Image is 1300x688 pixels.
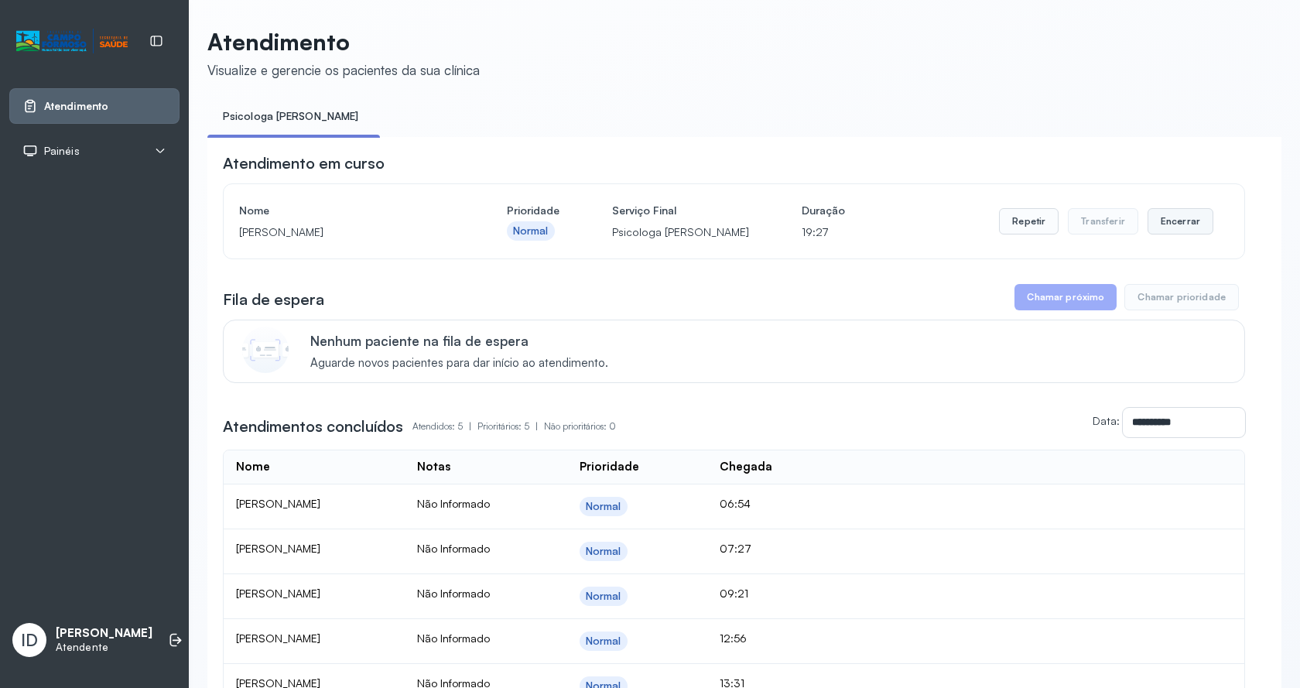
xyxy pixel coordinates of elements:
h3: Fila de espera [223,289,324,310]
a: Psicologa [PERSON_NAME] [207,104,374,129]
button: Transferir [1068,208,1138,234]
div: Normal [586,500,621,513]
img: Imagem de CalloutCard [242,327,289,373]
label: Data: [1093,414,1120,427]
span: [PERSON_NAME] [236,632,320,645]
h4: Nome [239,200,454,221]
div: Normal [586,590,621,603]
div: Visualize e gerencie os pacientes da sua clínica [207,62,480,78]
span: [PERSON_NAME] [236,587,320,600]
p: Atendente [56,641,152,654]
h4: Serviço Final [612,200,749,221]
p: Psicologa [PERSON_NAME] [612,221,749,243]
div: Normal [586,545,621,558]
p: [PERSON_NAME] [239,221,454,243]
h4: Duração [802,200,845,221]
span: [PERSON_NAME] [236,542,320,555]
div: Chegada [720,460,772,474]
button: Encerrar [1148,208,1213,234]
div: Normal [586,635,621,648]
p: 19:27 [802,221,845,243]
button: Chamar prioridade [1124,284,1239,310]
img: Logotipo do estabelecimento [16,29,128,54]
h4: Prioridade [507,200,559,221]
div: Nome [236,460,270,474]
span: Não Informado [417,632,490,645]
button: Repetir [999,208,1059,234]
span: 06:54 [720,497,751,510]
p: Atendidos: 5 [412,416,477,437]
button: Chamar próximo [1014,284,1117,310]
div: Normal [513,224,549,238]
span: Não Informado [417,587,490,600]
p: Prioritários: 5 [477,416,544,437]
p: Atendimento [207,28,480,56]
span: Aguarde novos pacientes para dar início ao atendimento. [310,356,608,371]
span: [PERSON_NAME] [236,497,320,510]
span: Não Informado [417,497,490,510]
span: 12:56 [720,632,747,645]
p: Nenhum paciente na fila de espera [310,333,608,349]
span: | [469,420,471,432]
p: Não prioritários: 0 [544,416,616,437]
span: 07:27 [720,542,751,555]
span: Não Informado [417,542,490,555]
span: 09:21 [720,587,748,600]
div: Prioridade [580,460,639,474]
span: Painéis [44,145,80,158]
span: Atendimento [44,100,108,113]
h3: Atendimento em curso [223,152,385,174]
p: [PERSON_NAME] [56,626,152,641]
a: Atendimento [22,98,166,114]
div: Notas [417,460,450,474]
h3: Atendimentos concluídos [223,416,403,437]
span: | [535,420,538,432]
